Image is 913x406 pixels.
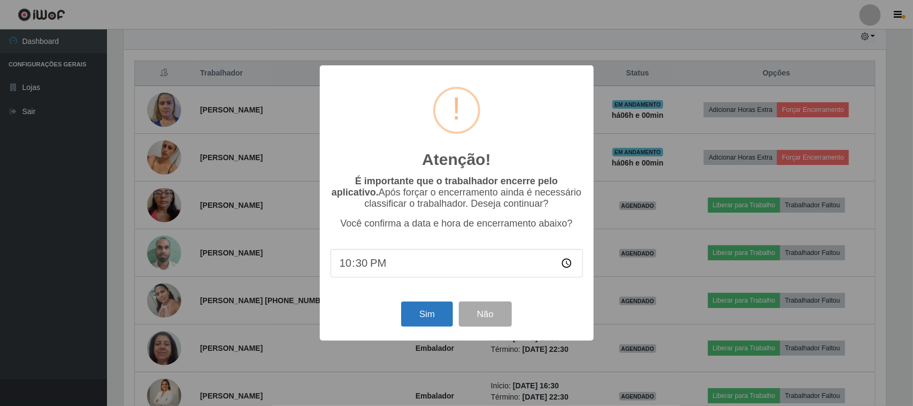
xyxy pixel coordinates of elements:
b: É importante que o trabalhador encerre pelo aplicativo. [332,176,558,198]
p: Após forçar o encerramento ainda é necessário classificar o trabalhador. Deseja continuar? [331,176,583,209]
button: Não [459,302,512,327]
h2: Atenção! [422,150,490,169]
p: Você confirma a data e hora de encerramento abaixo? [331,218,583,229]
button: Sim [401,302,453,327]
